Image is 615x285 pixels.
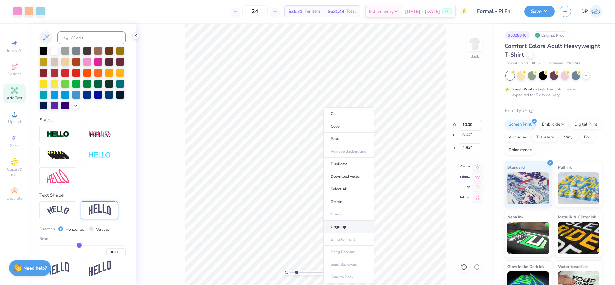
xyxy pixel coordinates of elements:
span: Metallic & Glitter Ink [558,214,596,220]
li: Cut [323,107,374,120]
div: Foil [580,133,595,142]
span: Greek [10,143,20,148]
div: Applique [505,133,530,142]
span: Middle [459,175,470,179]
span: Direction [39,226,55,232]
button: Save [524,6,555,17]
span: Total [346,8,356,15]
li: Ungroup [323,221,374,233]
span: Neon Ink [507,214,523,220]
img: Metallic & Glitter Ink [558,222,600,254]
li: Select All [323,183,374,195]
span: Designs [7,71,22,77]
img: Rise [89,261,111,276]
input: e.g. 7428 c [57,31,126,44]
img: 3d Illusion [47,150,69,161]
div: Text Shape [39,192,126,199]
span: Puff Ink [558,164,572,171]
div: Digital Print [570,120,601,129]
strong: Fresh Prints Flash: [512,87,546,92]
label: Horizontal [66,226,84,232]
span: Water based Ink [558,263,588,270]
span: Glow in the Dark Ink [507,263,544,270]
label: Vertical [96,226,109,232]
span: $26.31 [289,8,302,15]
div: Rhinestones [505,146,536,155]
span: Per Item [304,8,320,15]
span: Image AI [7,48,22,53]
img: Stroke [47,131,69,138]
div: This color can be expedited for 5 day delivery. [512,86,591,98]
span: Clipart & logos [3,167,26,177]
span: Est. Delivery [369,8,393,15]
span: Bottom [459,195,470,200]
img: Negative Space [89,152,111,159]
img: Neon Ink [507,222,549,254]
img: Free Distort [47,169,69,183]
div: Vinyl [560,133,578,142]
span: Add Text [7,95,22,100]
span: Standard [507,164,525,171]
img: Puff Ink [558,172,600,204]
img: Shadow [89,130,111,138]
div: Styles [39,116,126,124]
span: Comfort Colors [505,61,528,66]
span: Upload [8,119,21,124]
div: # 502884C [505,31,530,39]
li: Duplicate [323,158,374,170]
div: Print Type [505,107,602,114]
div: Screen Print [505,120,536,129]
span: Comfort Colors Adult Heavyweight T-Shirt [505,42,600,59]
span: # C1717 [532,61,545,66]
li: Download vector [323,170,374,183]
span: $631.44 [328,8,344,15]
div: Original Proof [533,31,569,39]
li: Delete [323,195,374,208]
span: Top [459,185,470,189]
div: Back [470,53,479,59]
span: Bend [39,236,48,242]
span: FREE [444,9,450,14]
img: Standard [507,172,549,204]
li: Paste [323,133,374,145]
div: Embroidery [538,120,568,129]
div: Transfers [532,133,558,142]
img: Flag [47,262,69,275]
li: Copy [323,120,374,133]
span: DP [581,8,588,15]
strong: Need help? [24,265,47,271]
span: [DATE] - [DATE] [405,8,440,15]
span: Decorate [7,196,22,201]
input: – – [242,5,268,17]
img: Arc [47,206,69,214]
img: Darlene Padilla [590,5,602,18]
img: Back [468,37,481,50]
a: DP [581,5,602,18]
img: Arch [89,204,111,216]
input: Untitled Design [472,5,519,18]
span: Center [459,164,470,169]
span: Minimum Order: 24 + [548,61,581,66]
